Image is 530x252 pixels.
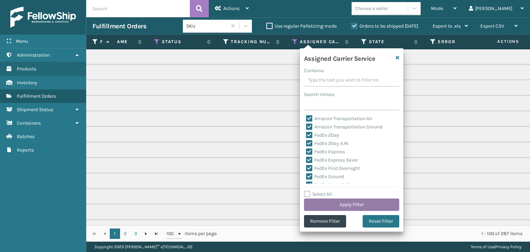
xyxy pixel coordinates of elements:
[304,74,399,87] input: Type the text you wish to filter on
[17,147,34,153] span: Reports
[471,244,494,249] a: Terms of Use
[355,5,388,12] div: Choose a seller
[438,39,480,45] label: Error
[162,39,204,45] label: Status
[300,39,342,45] label: Assigned Carrier Service
[306,116,372,122] label: Amazon Transportation Air
[351,23,418,29] label: Orders to be shipped [DATE]
[17,134,35,139] span: Batches
[306,124,382,130] label: Amazon Transportation Ground
[304,215,346,227] button: Remove Filter
[10,7,76,28] img: logo
[17,80,37,86] span: Inventory
[471,242,522,252] div: |
[226,230,522,237] div: 1 - 100 of 287 items
[433,23,461,29] span: Export to .xls
[231,39,273,45] label: Tracking Number
[166,230,177,237] span: 100
[266,23,337,29] label: Use regular Palletizing mode
[363,215,399,227] button: Reset Filter
[304,91,334,98] label: Search Values
[154,231,159,236] span: Go to the last page
[480,23,504,29] span: Export CSV
[223,6,239,11] span: Actions
[17,52,50,58] span: Administration
[431,6,443,11] span: Mode
[306,157,358,163] label: FedEx Express Saver
[151,229,161,239] a: Go to the last page
[92,22,146,30] h3: Fulfillment Orders
[304,67,324,74] label: Contains
[120,229,130,239] a: 2
[16,38,28,44] span: Menu
[306,149,345,155] label: FedEx Express
[304,198,399,211] button: Apply Filter
[130,229,141,239] a: 3
[495,244,522,249] a: Privacy Policy
[17,66,36,72] span: Products
[95,242,192,252] p: Copyright 2023 [PERSON_NAME]™ v [TECHNICAL_ID]
[304,52,375,63] h4: Assigned Carrier Service
[166,229,217,239] span: items per page
[369,39,411,45] label: State
[306,174,344,180] label: FedEx Ground
[304,191,332,197] label: Select All
[306,165,360,171] label: FedEx First Overnight
[17,107,53,113] span: Shipment Status
[306,140,349,146] label: FedEx 2Day A.M.
[475,36,523,47] span: Actions
[17,120,41,126] span: Containers
[100,39,103,45] label: Fulfillment Order Id
[186,22,227,30] div: SKU
[306,182,359,188] label: FedEx Home Delivery
[143,231,149,236] span: Go to the next page
[17,93,56,99] span: Fulfillment Orders
[110,229,120,239] a: 1
[141,229,151,239] a: Go to the next page
[306,132,339,138] label: FedEx 2Day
